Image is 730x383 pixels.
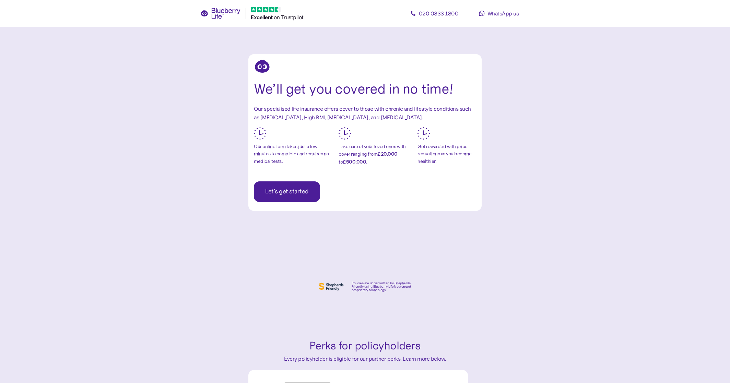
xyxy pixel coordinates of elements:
span: Excellent ️ [251,14,274,21]
span: WhatsApp us [487,10,519,17]
b: £20,000 [377,151,398,157]
button: Let's get started [254,181,320,202]
a: WhatsApp us [468,7,530,20]
div: Every policyholder is eligible for our partner perks. Learn more below. [252,355,478,363]
div: Our specialised life insurance offers cover to those with chronic and lifestyle conditions such a... [254,105,476,122]
img: Shephers Friendly [317,281,345,292]
div: Perks for policyholders [252,337,478,355]
span: Let's get started [265,182,309,202]
span: on Trustpilot [274,14,304,21]
b: £500,000 [343,159,366,165]
div: Get rewarded with price reductions as you become healthier. [417,143,476,165]
div: Our online form takes just a few minutes to complete and requires no medical tests. [254,143,333,165]
span: 020 0333 1800 [419,10,459,17]
div: Policies are underwritten by Shepherds Friendly using Blueberry Life’s advanced proprietary techn... [352,282,413,292]
div: We’ll get you covered in no time! [254,79,476,99]
div: Take care of your loved ones with cover ranging from to . [339,143,412,166]
a: 020 0333 1800 [403,7,465,20]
